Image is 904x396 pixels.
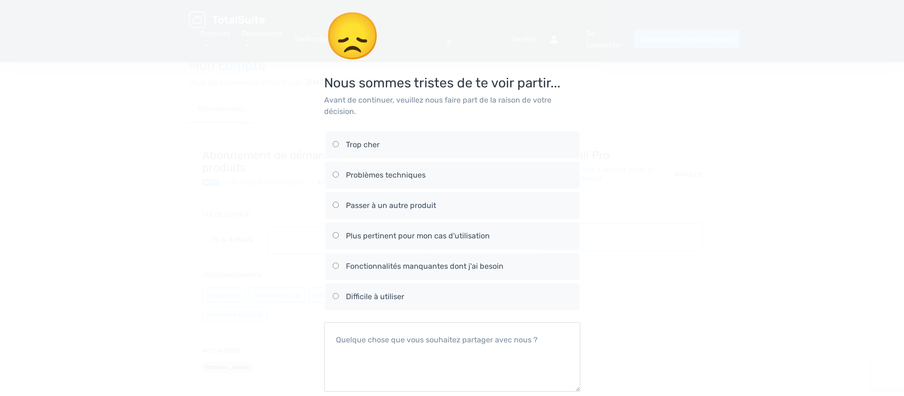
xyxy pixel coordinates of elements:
label: Difficile à utiliser [333,283,572,310]
input: Passer à un autre produit Passer à un autre produit [333,202,339,208]
font: 😞 [324,9,381,63]
label: Trop cher [333,132,572,158]
font: Avant de continuer, veuillez nous faire part de la raison de votre décision. [324,95,551,116]
label: Passer à un autre produit [333,192,572,219]
label: Fonctionnalités manquantes dont j'ai besoin [333,253,572,280]
input: Fonctionnalités manquantes dont j'ai besoin Fonctionnalités manquantes dont j'ai besoin [333,263,339,269]
font: Plus pertinent pour mon cas d'utilisation [346,231,490,240]
input: Difficile à utiliser Difficile à utiliser [333,293,339,299]
font: Difficile à utiliser [346,292,404,301]
font: Problèmes techniques [346,170,426,179]
label: Problèmes techniques [333,162,572,189]
label: Plus pertinent pour mon cas d'utilisation [333,223,572,249]
input: Trop cher Trop cher [333,141,339,147]
input: Problèmes techniques Problèmes techniques [333,171,339,178]
font: Nous sommes tristes de te voir partir... [324,75,560,91]
font: Trop cher [346,140,380,149]
input: Plus pertinent pour mon cas d'utilisation Plus pertinent pour mon cas d'utilisation [333,232,339,238]
font: Fonctionnalités manquantes dont j'ai besoin [346,262,503,271]
font: Passer à un autre produit [346,201,436,210]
